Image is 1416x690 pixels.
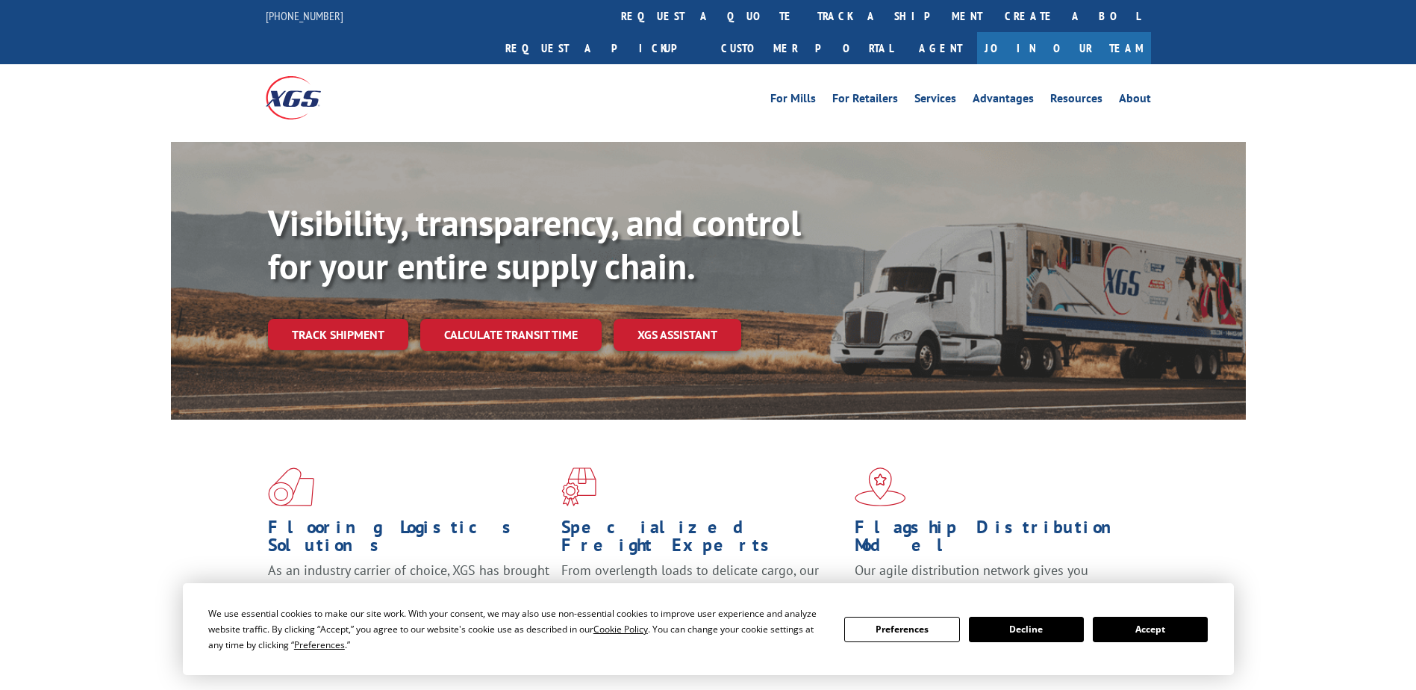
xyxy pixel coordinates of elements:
a: Request a pickup [494,32,710,64]
button: Preferences [844,617,959,642]
h1: Flagship Distribution Model [855,518,1137,562]
span: As an industry carrier of choice, XGS has brought innovation and dedication to flooring logistics... [268,562,549,615]
img: xgs-icon-total-supply-chain-intelligence-red [268,467,314,506]
h1: Flooring Logistics Solutions [268,518,550,562]
span: Our agile distribution network gives you nationwide inventory management on demand. [855,562,1129,597]
a: Track shipment [268,319,408,350]
a: Resources [1050,93,1102,109]
h1: Specialized Freight Experts [561,518,843,562]
p: From overlength loads to delicate cargo, our experienced staff knows the best way to move your fr... [561,562,843,628]
span: Cookie Policy [593,623,648,635]
a: For Retailers [832,93,898,109]
div: We use essential cookies to make our site work. With your consent, we may also use non-essential ... [208,606,826,653]
a: XGS ASSISTANT [614,319,741,351]
a: Agent [904,32,977,64]
a: Join Our Team [977,32,1151,64]
a: Advantages [973,93,1034,109]
button: Accept [1093,617,1208,642]
a: Customer Portal [710,32,904,64]
span: Preferences [294,638,345,651]
button: Decline [969,617,1084,642]
b: Visibility, transparency, and control for your entire supply chain. [268,199,801,289]
a: Calculate transit time [420,319,602,351]
a: For Mills [770,93,816,109]
a: About [1119,93,1151,109]
div: Cookie Consent Prompt [183,583,1234,675]
img: xgs-icon-focused-on-flooring-red [561,467,596,506]
a: [PHONE_NUMBER] [266,8,343,23]
a: Services [914,93,956,109]
img: xgs-icon-flagship-distribution-model-red [855,467,906,506]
